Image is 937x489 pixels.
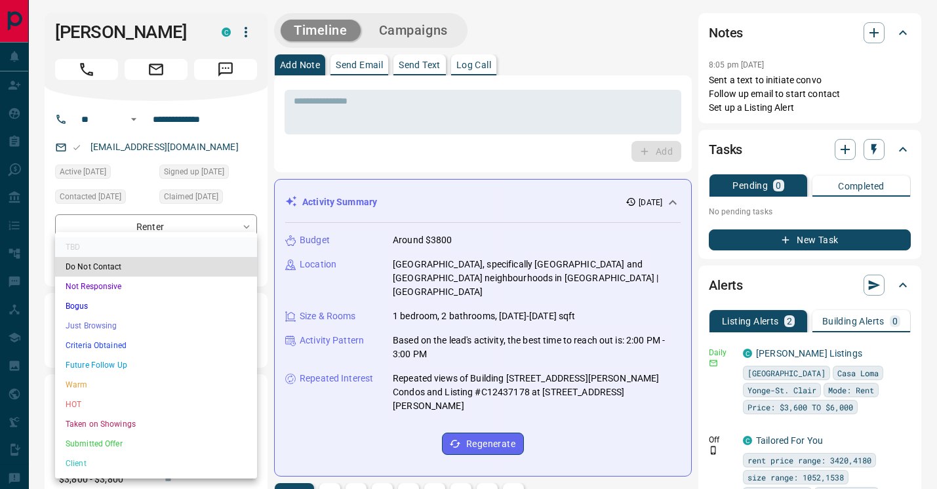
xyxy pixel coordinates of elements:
[55,434,257,454] li: Submitted Offer
[55,336,257,355] li: Criteria Obtained
[55,375,257,395] li: Warm
[55,454,257,473] li: Client
[55,414,257,434] li: Taken on Showings
[55,355,257,375] li: Future Follow Up
[55,395,257,414] li: HOT
[55,257,257,277] li: Do Not Contact
[55,296,257,316] li: Bogus
[55,277,257,296] li: Not Responsive
[55,316,257,336] li: Just Browsing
